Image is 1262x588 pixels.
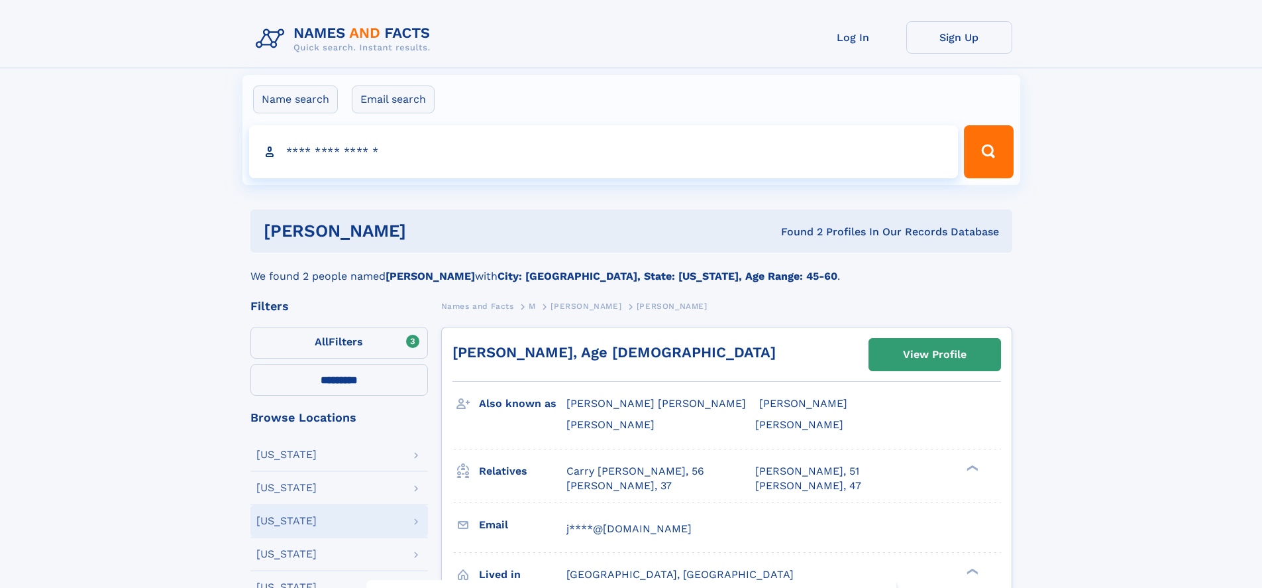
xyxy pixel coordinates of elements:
a: Sign Up [906,21,1012,54]
a: [PERSON_NAME], 47 [755,479,861,493]
div: [US_STATE] [256,516,317,526]
label: Email search [352,86,435,113]
span: [GEOGRAPHIC_DATA], [GEOGRAPHIC_DATA] [566,568,794,581]
span: M [529,302,536,311]
button: Search Button [964,125,1013,178]
div: Filters [250,300,428,312]
a: View Profile [869,339,1000,371]
div: [US_STATE] [256,549,317,559]
span: [PERSON_NAME] [755,418,843,431]
span: [PERSON_NAME] [PERSON_NAME] [566,397,746,410]
h3: Relatives [479,460,566,483]
span: All [315,335,329,348]
b: [PERSON_NAME] [386,270,475,282]
h3: Email [479,514,566,536]
div: ❯ [963,463,979,472]
b: City: [GEOGRAPHIC_DATA], State: [US_STATE], Age Range: 45-60 [498,270,837,282]
span: [PERSON_NAME] [637,302,708,311]
a: [PERSON_NAME], 37 [566,479,672,493]
a: [PERSON_NAME], 51 [755,464,859,479]
div: ❯ [963,567,979,575]
label: Filters [250,327,428,359]
a: Carry [PERSON_NAME], 56 [566,464,704,479]
a: [PERSON_NAME], Age [DEMOGRAPHIC_DATA] [452,344,776,361]
a: M [529,298,536,314]
div: View Profile [903,339,967,370]
div: Found 2 Profiles In Our Records Database [594,225,999,239]
h3: Lived in [479,563,566,586]
span: [PERSON_NAME] [566,418,655,431]
a: Names and Facts [441,298,514,314]
span: [PERSON_NAME] [551,302,621,311]
input: search input [249,125,959,178]
span: [PERSON_NAME] [759,397,847,410]
div: Browse Locations [250,412,428,424]
div: [US_STATE] [256,449,317,460]
img: Logo Names and Facts [250,21,441,57]
h3: Also known as [479,392,566,415]
div: [US_STATE] [256,483,317,493]
label: Name search [253,86,338,113]
a: [PERSON_NAME] [551,298,621,314]
h1: [PERSON_NAME] [264,223,594,239]
a: Log In [800,21,906,54]
div: We found 2 people named with . [250,253,1012,284]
